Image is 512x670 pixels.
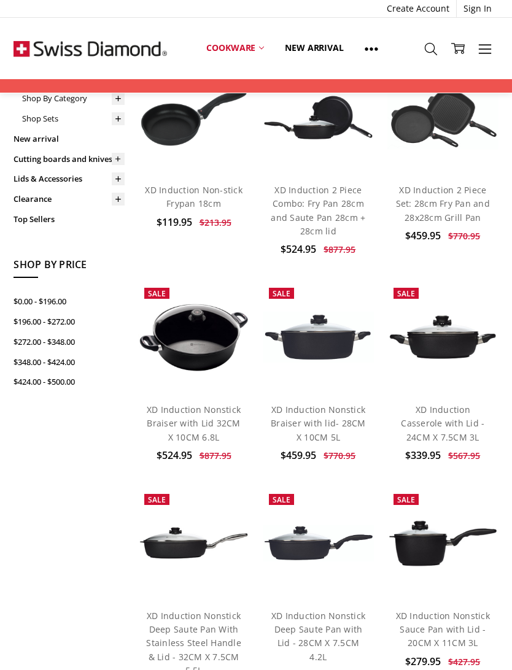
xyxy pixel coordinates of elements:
a: Lids & Accessories [14,169,125,189]
span: Sale [148,495,166,505]
a: Cookware [196,34,274,61]
img: XD Induction Nonstick Deep Saute Pan With Stainless Steel Handle & Lid - 32CM X 7.5CM 5.5L [138,525,249,561]
a: Show All [354,34,389,62]
a: $424.00 - $500.00 [14,372,125,392]
span: $524.95 [281,242,316,256]
span: $119.95 [157,215,192,229]
a: XD Induction Nonstick Braiser with lid- 28CM X 10CM 5L [271,404,366,443]
a: XD Induction 2 Piece Set: 28cm Fry Pan and 28x28cm Grill Pan [396,184,490,223]
a: Shop By Category [22,88,125,109]
a: XD Induction 2 Piece Combo: Fry Pan 28cm and Saute Pan 28cm + 28cm lid [263,62,374,173]
img: XD Induction Non-stick Frypan 18cm [138,87,249,148]
a: XD Induction Nonstick Sauce Pan with Lid - 20CM X 11CM 3L [396,610,490,649]
a: $348.00 - $424.00 [14,352,125,372]
a: $272.00 - $348.00 [14,332,125,352]
a: XD Induction Nonstick Deep Saute Pan With Stainless Steel Handle & Lid - 32CM X 7.5CM 5.5L [138,488,249,599]
span: $459.95 [281,449,316,462]
img: XD Induction Nonstick Braiser with lid- 28CM X 10CM 5L [263,312,374,363]
a: XD Induction Nonstick Braiser with lid- 28CM X 10CM 5L [263,282,374,393]
img: XD Induction Casserole with Lid - 24CM X 7.5CM 3L [387,314,498,361]
span: Sale [397,495,415,505]
a: Shop Sets [22,109,125,129]
a: Top Sellers [14,209,125,229]
a: XD Induction Casserole with Lid - 24CM X 7.5CM 3L [401,404,484,443]
span: Sale [148,288,166,299]
a: XD Induction Casserole with Lid - 24CM X 7.5CM 3L [387,282,498,393]
a: XD Induction Nonstick Braiser with Lid 32CM X 10CM 6.8L [147,404,241,443]
a: XD Induction Nonstick Deep Saute Pan with Lid - 28CM X 7.5CM 4.2L [271,610,365,663]
img: Free Shipping On Every Order [14,18,167,79]
img: XD Induction Nonstick Braiser with Lid 32CM X 10CM 6.8L [138,302,249,372]
span: $877.95 [200,450,231,461]
span: Sale [273,495,290,505]
span: $770.95 [448,230,480,242]
span: $279.95 [405,655,441,668]
span: $427.95 [448,656,480,668]
a: Cutting boards and knives [14,149,125,169]
a: XD Induction 2 Piece Set: 28cm Fry Pan and 28x28cm Grill Pan [387,62,498,173]
a: XD Induction Nonstick Braiser with Lid 32CM X 10CM 6.8L [138,282,249,393]
a: New arrival [14,129,125,149]
img: XD Induction Nonstick Sauce Pan with Lid - 20CM X 11CM 3L [387,519,498,568]
a: XD Induction Non-stick Frypan 18cm [145,184,242,209]
span: Sale [397,288,415,299]
a: XD Induction Nonstick Deep Saute Pan with Lid - 28CM X 7.5CM 4.2L [263,488,374,599]
span: $567.95 [448,450,480,461]
span: $770.95 [324,450,355,461]
a: $0.00 - $196.00 [14,291,125,312]
a: $196.00 - $272.00 [14,312,125,332]
a: Clearance [14,189,125,209]
img: XD Induction Nonstick Deep Saute Pan with Lid - 28CM X 7.5CM 4.2L [263,525,374,561]
a: New arrival [274,34,354,61]
span: $524.95 [157,449,192,462]
img: XD Induction 2 Piece Combo: Fry Pan 28cm and Saute Pan 28cm + 28cm lid [263,94,374,141]
span: $459.95 [405,229,441,242]
span: Sale [273,288,290,299]
span: $213.95 [200,217,231,228]
h5: Shop By Price [14,257,125,278]
a: XD Induction Nonstick Sauce Pan with Lid - 20CM X 11CM 3L [387,488,498,599]
a: XD Induction Non-stick Frypan 18cm [138,62,249,173]
span: $877.95 [324,244,355,255]
img: XD Induction 2 Piece Set: 28cm Fry Pan and 28x28cm Grill Pan [387,85,498,150]
a: XD Induction 2 Piece Combo: Fry Pan 28cm and Saute Pan 28cm + 28cm lid [271,184,365,237]
span: $339.95 [405,449,441,462]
